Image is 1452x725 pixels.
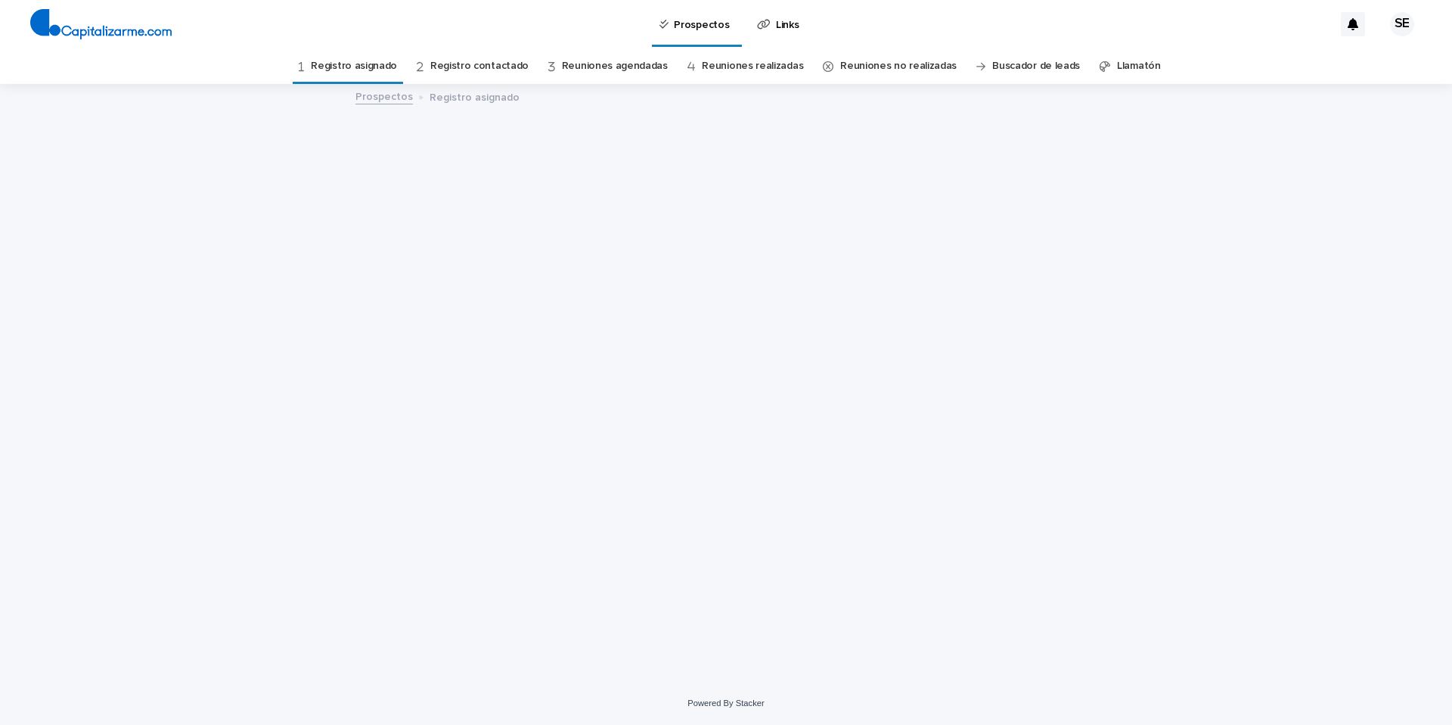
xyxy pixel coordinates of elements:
a: Reuniones agendadas [562,48,668,84]
a: Powered By Stacker [687,699,764,708]
a: Prospectos [355,87,413,104]
a: Registro contactado [430,48,529,84]
a: Llamatón [1117,48,1161,84]
a: Reuniones realizadas [702,48,803,84]
a: Reuniones no realizadas [840,48,957,84]
div: SE [1390,12,1414,36]
a: Buscador de leads [992,48,1080,84]
img: 4arMvv9wSvmHTHbXwTim [30,9,172,39]
p: Registro asignado [430,88,520,104]
a: Registro asignado [311,48,397,84]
